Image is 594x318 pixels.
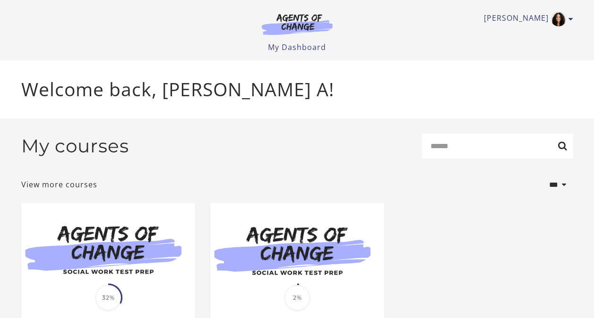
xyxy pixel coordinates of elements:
[484,11,568,26] a: Toggle menu
[21,179,97,190] a: View more courses
[252,13,343,35] img: Agents of Change Logo
[284,285,310,310] span: 2%
[95,285,121,310] span: 32%
[21,135,129,157] h2: My courses
[21,75,573,103] p: Welcome back, [PERSON_NAME] A!
[268,42,326,52] a: My Dashboard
